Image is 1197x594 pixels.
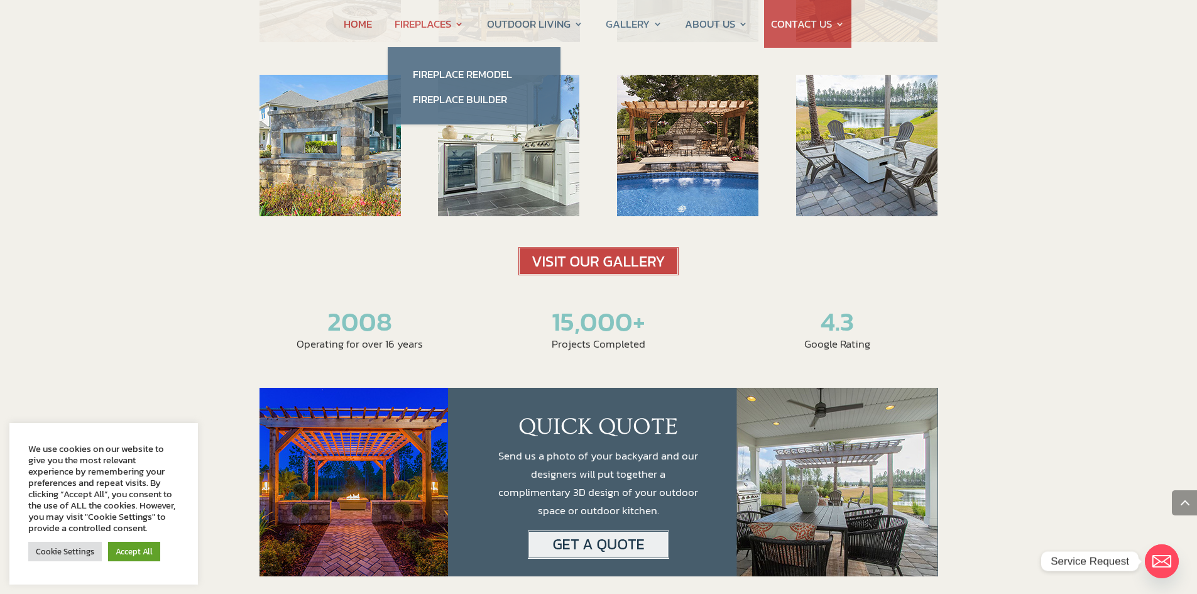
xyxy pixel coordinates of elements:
a: Accept All [108,542,160,561]
img: quickquote_photo_right [736,388,937,576]
img: outdoor fireplace installer jacksonville [260,75,401,216]
img: square_pergola [260,388,448,576]
div: We use cookies on our website to give you the most relevant experience by remembering your prefer... [28,443,179,534]
img: VisitOurGallery_btn [518,247,679,275]
h1: QUICK QUOTE [498,413,699,447]
img: gallery4b [796,75,937,216]
h2: 2008 [260,306,461,344]
p: Send us a photo of your backyard and our designers will put together a complimentary 3D design of... [498,447,699,531]
h2: 4.3 [736,306,937,344]
img: pergola for pool and outdoor fireplace in ormond beach and jacksonville [617,75,758,216]
a: visit outdoor kitchen and fireplace gallery [518,263,679,280]
a: Email [1145,544,1179,578]
a: Cookie Settings [28,542,102,561]
a: Fireplace Builder [400,87,548,112]
h2: 15,000+ [498,306,699,344]
a: Fireplace Remodel [400,62,548,87]
img: gallery2b [438,75,579,216]
img: Get a Quote for pergola or outdoor kitchens in Jacksonville [528,531,669,559]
